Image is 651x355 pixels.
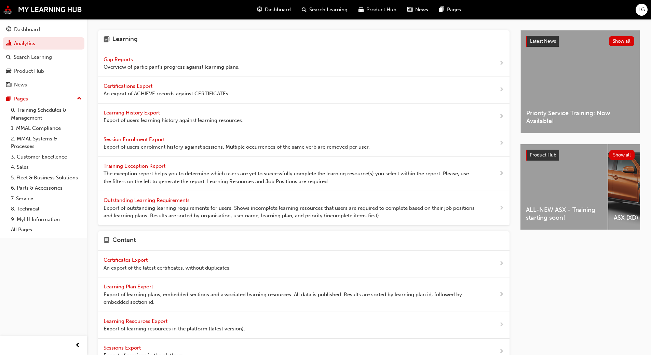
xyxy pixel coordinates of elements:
span: Export of users enrolment history against sessions. Multiple occurrences of the same verb are rem... [104,143,370,151]
a: search-iconSearch Learning [296,3,353,17]
span: Latest News [530,38,556,44]
span: next-icon [499,321,504,329]
a: Learning Resources Export Export of learning resources in the platform (latest version).next-icon [98,312,510,339]
a: 7. Service [8,193,84,204]
span: Certifications Export [104,83,154,89]
span: Export of users learning history against learning resources. [104,117,243,124]
button: Pages [3,93,84,105]
a: 3. Customer Excellence [8,152,84,162]
span: search-icon [6,54,11,60]
span: An export of ACHIEVE records against CERTIFICATEs. [104,90,230,98]
span: Gap Reports [104,56,134,63]
a: Analytics [3,37,84,50]
a: Product Hub [3,65,84,78]
span: Session Enrolment Export [104,136,166,142]
button: DashboardAnalyticsSearch LearningProduct HubNews [3,22,84,93]
span: Priority Service Training: Now Available! [526,109,634,125]
span: next-icon [499,290,504,299]
span: next-icon [499,59,504,68]
span: Certificates Export [104,257,149,263]
span: up-icon [77,94,82,103]
span: Outstanding Learning Requirements [104,197,191,203]
a: Learning History Export Export of users learning history against learning resources.next-icon [98,104,510,130]
a: Session Enrolment Export Export of users enrolment history against sessions. Multiple occurrences... [98,130,510,157]
span: next-icon [499,86,504,94]
button: Show all [609,36,635,46]
span: Overview of participant's progress against learning plans. [104,63,240,71]
a: Latest NewsShow allPriority Service Training: Now Available! [520,30,640,133]
span: prev-icon [75,341,80,350]
h4: Content [112,236,136,245]
span: Product Hub [530,152,556,158]
span: Sessions Export [104,345,142,351]
span: Training Exception Report [104,163,167,169]
a: Learning Plan Export Export of learning plans, embedded sections and associated learning resource... [98,277,510,312]
span: Learning Resources Export [104,318,169,324]
a: ALL-NEW ASX - Training starting soon! [520,144,608,230]
span: ALL-NEW ASX - Training starting soon! [526,206,602,221]
span: news-icon [407,5,412,14]
a: Certifications Export An export of ACHIEVE records against CERTIFICATEs.next-icon [98,77,510,104]
a: guage-iconDashboard [252,3,296,17]
a: Certificates Export An export of the latest certificates, without duplicates.next-icon [98,251,510,277]
a: 1. MMAL Compliance [8,123,84,134]
a: All Pages [8,224,84,235]
a: 2. MMAL Systems & Processes [8,134,84,152]
a: Search Learning [3,51,84,64]
a: pages-iconPages [434,3,466,17]
span: learning-icon [104,36,110,44]
a: 8. Technical [8,204,84,214]
a: Latest NewsShow all [526,36,634,47]
span: guage-icon [257,5,262,14]
a: Product HubShow all [526,150,635,161]
span: chart-icon [6,41,11,47]
div: Search Learning [14,53,52,61]
a: 9. MyLH Information [8,214,84,225]
span: Dashboard [265,6,291,14]
a: 4. Sales [8,162,84,173]
span: search-icon [302,5,307,14]
a: 5. Fleet & Business Solutions [8,173,84,183]
span: Pages [447,6,461,14]
span: Learning History Export [104,110,161,116]
span: guage-icon [6,27,11,33]
span: News [415,6,428,14]
span: Export of outstanding learning requirements for users. Shows incomplete learning resources that u... [104,204,477,220]
span: Search Learning [309,6,348,14]
span: next-icon [499,112,504,121]
span: The exception report helps you to determine which users are yet to successfully complete the lear... [104,170,477,185]
div: Product Hub [14,67,44,75]
img: mmal [3,5,82,14]
span: pages-icon [439,5,444,14]
span: Product Hub [366,6,396,14]
a: Training Exception Report The exception report helps you to determine which users are yet to succ... [98,157,510,191]
span: next-icon [499,204,504,213]
a: 0. Training Schedules & Management [8,105,84,123]
span: car-icon [358,5,364,14]
a: news-iconNews [402,3,434,17]
span: Learning Plan Export [104,284,154,290]
button: LG [636,4,648,16]
span: car-icon [6,68,11,74]
span: An export of the latest certificates, without duplicates. [104,264,231,272]
h4: Learning [112,36,138,44]
a: Dashboard [3,23,84,36]
span: Export of learning resources in the platform (latest version). [104,325,245,333]
a: Outstanding Learning Requirements Export of outstanding learning requirements for users. Shows in... [98,191,510,226]
div: News [14,81,27,89]
a: News [3,79,84,91]
button: Show all [609,150,635,160]
span: next-icon [499,169,504,178]
span: news-icon [6,82,11,88]
a: Gap Reports Overview of participant's progress against learning plans.next-icon [98,50,510,77]
span: next-icon [499,139,504,148]
span: LG [638,6,645,14]
a: car-iconProduct Hub [353,3,402,17]
span: page-icon [104,236,110,245]
span: Export of learning plans, embedded sections and associated learning resources. All data is publis... [104,291,477,306]
div: Pages [14,95,28,103]
div: Dashboard [14,26,40,33]
span: next-icon [499,260,504,268]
